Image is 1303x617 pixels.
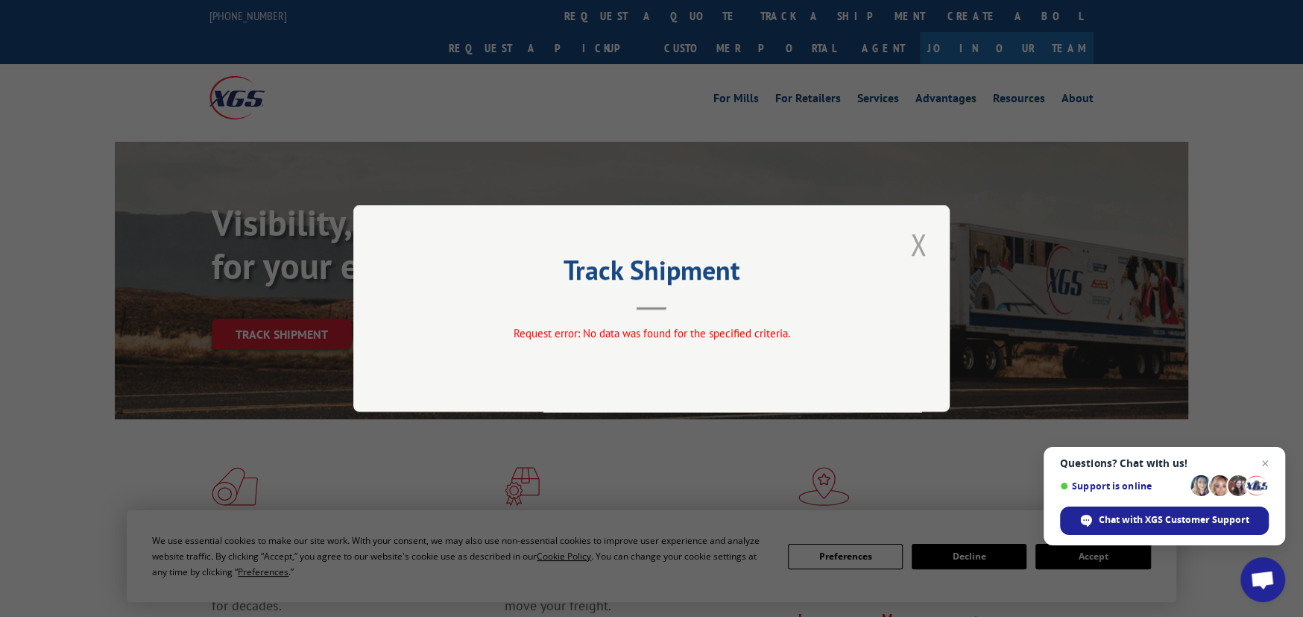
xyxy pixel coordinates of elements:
span: Questions? Chat with us! [1060,457,1269,469]
span: Support is online [1060,480,1185,492]
h2: Track Shipment [428,260,875,288]
span: Request error: No data was found for the specified criteria. [514,326,790,340]
a: Open chat [1240,557,1285,602]
span: Chat with XGS Customer Support [1099,513,1249,527]
span: Chat with XGS Customer Support [1060,507,1269,535]
button: Close modal [906,224,931,265]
